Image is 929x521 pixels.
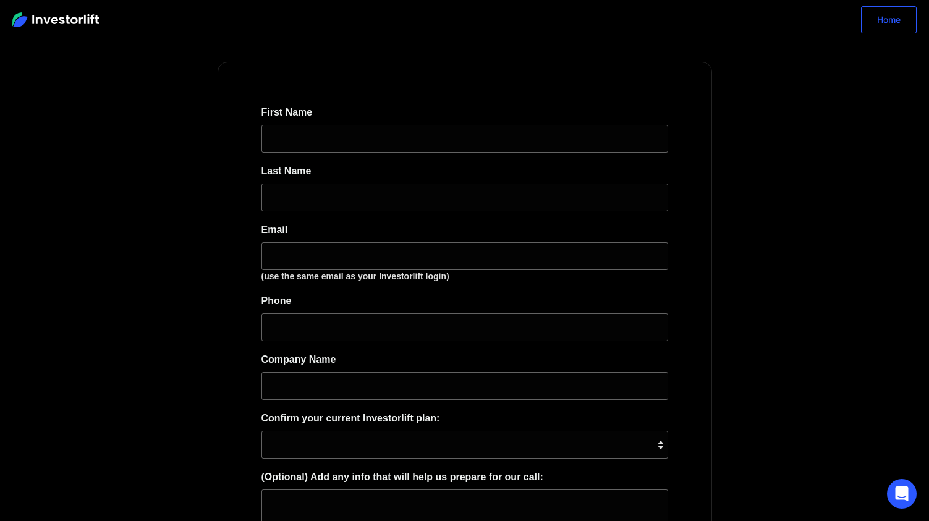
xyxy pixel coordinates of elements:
[261,354,336,365] span: Company Name
[261,413,440,423] span: Confirm your current Investorlift plan:
[261,166,312,176] span: Last Name
[261,224,288,235] span: Email
[261,431,668,459] select: Confirm your current Investorlift plan:*
[887,479,917,509] div: Open Intercom Messenger
[261,125,668,153] input: First Name*
[261,184,668,211] input: Last Name*
[261,295,292,306] span: Phone
[261,372,668,400] input: Company Name*
[261,107,313,117] span: First Name
[261,313,668,341] input: Phone*
[261,472,543,482] span: (Optional) Add any info that will help us prepare for our call:
[261,242,668,270] input: Email*(use the same email as your Investorlift login)
[261,271,449,281] span: (use the same email as your Investorlift login)
[861,6,917,33] a: Home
